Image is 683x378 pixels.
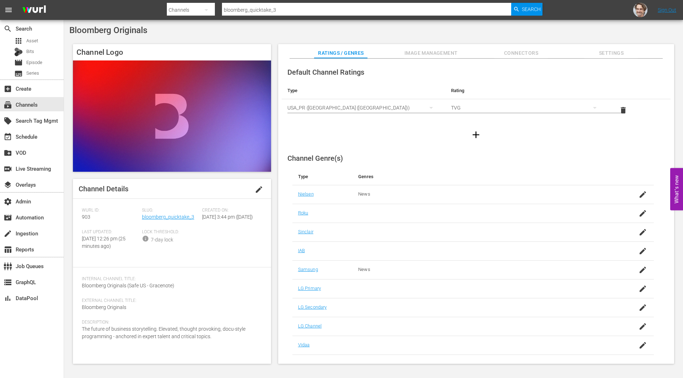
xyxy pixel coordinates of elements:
span: Ingestion [4,229,12,238]
a: bloomberg_quicktake_3 [142,214,194,220]
span: Channel Genre(s) [287,154,343,163]
th: Rating [445,82,609,99]
span: Lock Threshold: [142,229,198,235]
span: Reports [4,245,12,254]
span: Description: [82,320,259,325]
span: delete [619,106,628,115]
a: Samsung [298,267,318,272]
span: Internal Channel Title: [82,276,259,282]
span: edit [255,185,263,194]
span: Channels [4,101,12,109]
img: photo.jpg [633,3,647,17]
span: DataPool [4,294,12,303]
a: Vidaa [298,342,310,347]
span: Search [4,25,12,33]
span: Series [14,69,23,78]
button: Open Feedback Widget [670,168,683,210]
span: 903 [82,214,90,220]
th: Type [292,168,353,185]
span: Bloomberg Originals [69,25,147,35]
span: Automation [4,213,12,222]
img: Bloomberg Originals [73,60,271,172]
span: Bloomberg Originals [82,304,126,310]
a: LG Channel [298,323,322,329]
span: Channel Details [79,185,128,193]
span: Ratings / Genres [314,49,367,58]
span: [DATE] 12:26 pm (25 minutes ago) [82,236,126,249]
span: Last Updated: [82,229,138,235]
span: [DATE] 3:44 pm ([DATE]) [202,214,253,220]
button: delete [615,102,632,119]
span: Schedule [4,133,12,141]
button: edit [250,181,268,198]
span: Search [522,3,541,16]
span: External Channel Title: [82,298,259,304]
span: Bloomberg Originals (Safe US - Gracenote) [82,283,174,288]
span: Connectors [494,49,548,58]
th: Type [282,82,445,99]
span: Settings [584,49,638,58]
a: Sign Out [658,7,676,13]
span: Image Management [404,49,458,58]
span: Wurl ID: [82,208,138,213]
div: 7-day lock [151,236,173,244]
span: Admin [4,197,12,206]
a: LG Primary [298,286,321,291]
span: info [142,235,149,242]
span: Job Queues [4,262,12,271]
img: ans4CAIJ8jUAAAAAAAAAAAAAAAAAAAAAAAAgQb4GAAAAAAAAAAAAAAAAAAAAAAAAJMjXAAAAAAAAAAAAAAAAAAAAAAAAgAT5G... [17,2,51,18]
span: VOD [4,149,12,157]
span: Overlays [4,181,12,189]
a: LG Secondary [298,304,327,310]
div: TVG [451,98,603,118]
span: Episode [14,58,23,67]
span: Asset [14,37,23,45]
a: Roku [298,210,308,215]
span: The future of business storytelling. Elevated, thought provoking, docu-style programming - anchor... [82,326,245,339]
span: Created On: [202,208,259,213]
span: Search Tag Mgmt [4,117,12,125]
th: Genres [353,168,614,185]
button: Search [511,3,542,16]
span: Live Streaming [4,165,12,173]
h4: Channel Logo [73,44,271,60]
div: USA_PR ([GEOGRAPHIC_DATA] ([GEOGRAPHIC_DATA])) [287,98,440,118]
span: Series [26,70,39,77]
span: Episode [26,59,42,66]
span: Default Channel Ratings [287,68,364,76]
span: menu [4,6,13,14]
a: Nielsen [298,191,314,197]
span: Asset [26,37,38,44]
span: Slug: [142,208,198,213]
a: Sinclair [298,229,313,234]
span: GraphQL [4,278,12,287]
span: Create [4,85,12,93]
div: Bits [14,48,23,56]
a: IAB [298,248,305,253]
span: Bits [26,48,34,55]
table: simple table [282,82,671,121]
